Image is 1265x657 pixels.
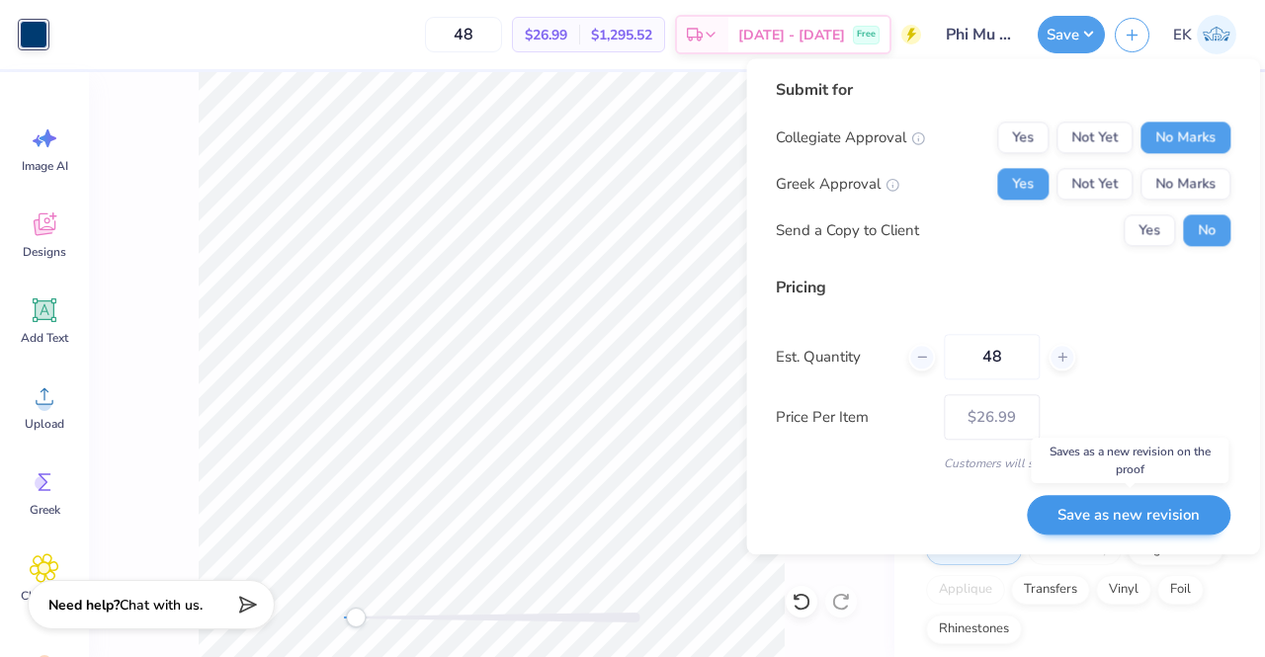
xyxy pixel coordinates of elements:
[1197,15,1236,54] img: Emma Kelley
[776,276,1230,299] div: Pricing
[776,454,1230,472] div: Customers will see this price on HQ.
[30,502,60,518] span: Greek
[1140,168,1230,200] button: No Marks
[23,244,66,260] span: Designs
[1124,214,1175,246] button: Yes
[22,158,68,174] span: Image AI
[21,330,68,346] span: Add Text
[1164,15,1245,54] a: EK
[1031,438,1228,483] div: Saves as a new revision on the proof
[1173,24,1192,46] span: EK
[1038,16,1105,53] button: Save
[944,334,1040,379] input: – –
[425,17,502,52] input: – –
[525,25,567,45] span: $26.99
[738,25,845,45] span: [DATE] - [DATE]
[591,25,652,45] span: $1,295.52
[12,588,77,619] span: Clipart & logos
[997,122,1049,153] button: Yes
[776,346,893,369] label: Est. Quantity
[931,15,1028,54] input: Untitled Design
[926,615,1022,644] div: Rhinestones
[1056,168,1133,200] button: Not Yet
[1157,575,1204,605] div: Foil
[1056,122,1133,153] button: Not Yet
[1027,495,1230,535] button: Save as new revision
[48,596,120,615] strong: Need help?
[997,168,1049,200] button: Yes
[926,575,1005,605] div: Applique
[346,608,366,627] div: Accessibility label
[120,596,203,615] span: Chat with us.
[776,126,925,149] div: Collegiate Approval
[776,78,1230,102] div: Submit for
[1140,122,1230,153] button: No Marks
[776,219,919,242] div: Send a Copy to Client
[25,416,64,432] span: Upload
[857,28,876,41] span: Free
[1096,575,1151,605] div: Vinyl
[1183,214,1230,246] button: No
[776,173,899,196] div: Greek Approval
[1011,575,1090,605] div: Transfers
[776,406,929,429] label: Price Per Item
